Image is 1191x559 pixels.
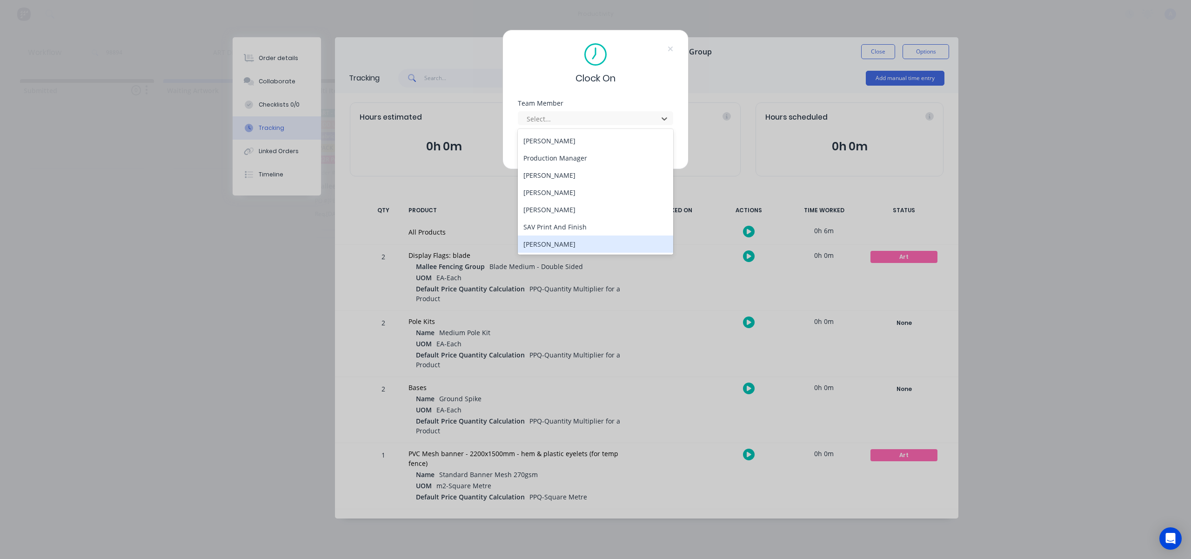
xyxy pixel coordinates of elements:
div: [PERSON_NAME] [518,167,673,184]
div: Production Manager [518,149,673,167]
div: SAV Print And Finish [518,218,673,236]
div: [PERSON_NAME] [518,201,673,218]
div: Team Member [518,100,673,107]
div: Open Intercom Messenger [1159,527,1182,550]
div: [PERSON_NAME] [518,184,673,201]
div: [PERSON_NAME] [518,132,673,149]
div: [PERSON_NAME] [518,236,673,253]
span: Clock On [575,71,616,85]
